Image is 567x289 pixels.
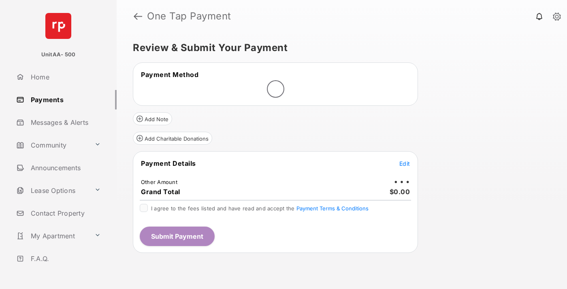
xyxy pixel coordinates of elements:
[141,159,196,167] span: Payment Details
[13,158,117,178] a: Announcements
[390,188,410,196] span: $0.00
[147,11,231,21] strong: One Tap Payment
[13,181,91,200] a: Lease Options
[133,112,172,125] button: Add Note
[133,43,544,53] h5: Review & Submit Your Payment
[140,227,215,246] button: Submit Payment
[399,159,410,167] button: Edit
[13,249,117,268] a: F.A.Q.
[13,135,91,155] a: Community
[151,205,369,212] span: I agree to the fees listed and have read and accept the
[41,51,76,59] p: UnitAA- 500
[13,67,117,87] a: Home
[13,203,117,223] a: Contact Property
[141,188,180,196] span: Grand Total
[133,132,212,145] button: Add Charitable Donations
[399,160,410,167] span: Edit
[141,71,198,79] span: Payment Method
[13,113,117,132] a: Messages & Alerts
[13,90,117,109] a: Payments
[45,13,71,39] img: svg+xml;base64,PHN2ZyB4bWxucz0iaHR0cDovL3d3dy53My5vcmcvMjAwMC9zdmciIHdpZHRoPSI2NCIgaGVpZ2h0PSI2NC...
[13,226,91,246] a: My Apartment
[296,205,369,212] button: I agree to the fees listed and have read and accept the
[141,178,178,186] td: Other Amount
